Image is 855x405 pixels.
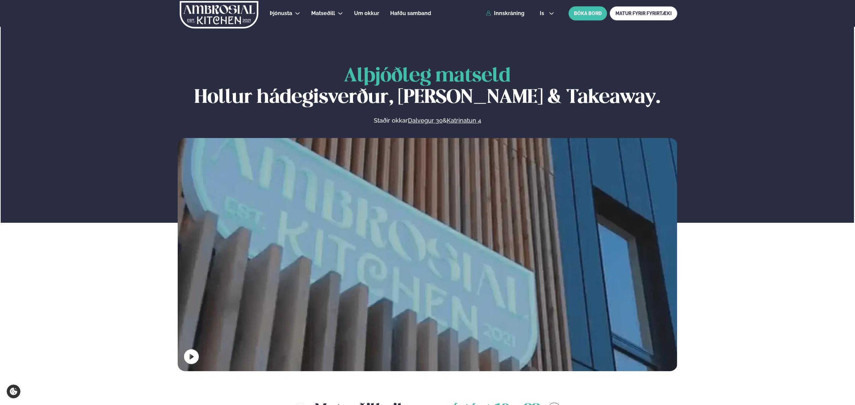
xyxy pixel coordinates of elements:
span: Um okkur [354,10,379,16]
span: Hafðu samband [390,10,431,16]
img: logo [179,1,259,28]
a: Innskráning [486,10,524,16]
span: Alþjóðleg matseld [344,67,511,85]
a: MATUR FYRIR FYRIRTÆKI [610,6,677,20]
a: Cookie settings [7,385,20,398]
p: Staðir okkar & [301,117,554,125]
span: is [540,11,546,16]
span: Þjónusta [270,10,292,16]
button: BÓKA BORÐ [569,6,607,20]
button: is [534,11,560,16]
a: Dalvegur 30 [408,117,443,125]
a: Um okkur [354,9,379,17]
a: Þjónusta [270,9,292,17]
span: Matseðill [311,10,335,16]
h1: Hollur hádegisverður, [PERSON_NAME] & Takeaway. [178,66,677,109]
a: Katrinatun 4 [447,117,481,125]
a: Hafðu samband [390,9,431,17]
a: Matseðill [311,9,335,17]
